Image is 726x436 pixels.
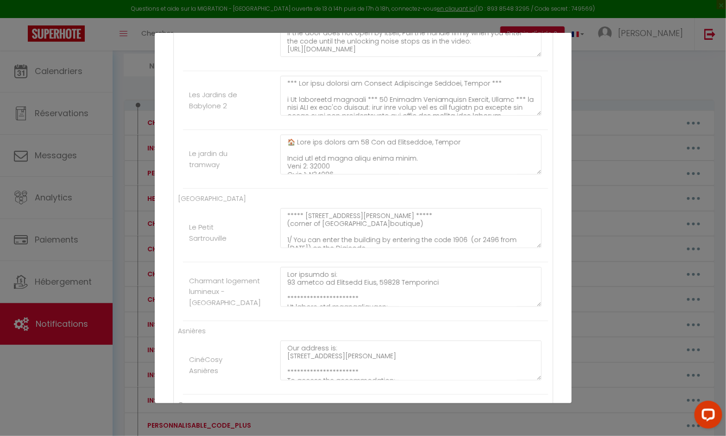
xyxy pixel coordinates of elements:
label: Asnières [178,326,206,336]
label: Le jardin du tramway [189,148,238,170]
label: Cergy [178,399,198,410]
label: Les Jardins de Babylone 2 [189,89,238,111]
label: [GEOGRAPHIC_DATA] [178,193,246,204]
label: CinéCosy Asnières [189,354,238,376]
label: Le Petit Sartrouville [189,222,238,243]
label: Charmant logement lumineux - [GEOGRAPHIC_DATA] [189,275,261,308]
iframe: LiveChat chat widget [687,397,726,436]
